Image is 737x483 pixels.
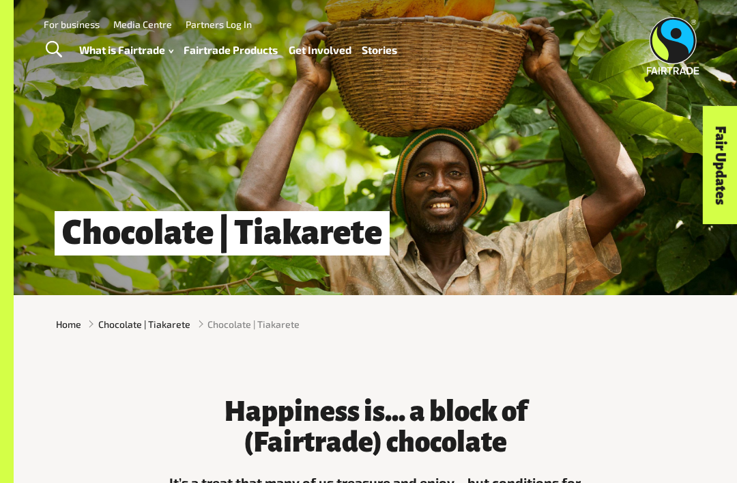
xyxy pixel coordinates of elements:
img: Fairtrade Australia New Zealand logo [646,17,699,74]
a: Fairtrade Products [184,40,278,59]
a: Get Involved [289,40,351,59]
a: Partners Log In [186,18,252,30]
a: For business [44,18,100,30]
a: Media Centre [113,18,172,30]
a: Stories [362,40,397,59]
span: Chocolate | Tiakarete [207,317,300,331]
a: Toggle Search [37,33,70,67]
a: Chocolate | Tiakarete [98,317,190,331]
a: What is Fairtrade [79,40,173,59]
h1: Chocolate | Tiakarete [55,211,390,256]
h3: Happiness is... a block of (Fairtrade) chocolate [165,396,586,458]
a: Home [56,317,81,331]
